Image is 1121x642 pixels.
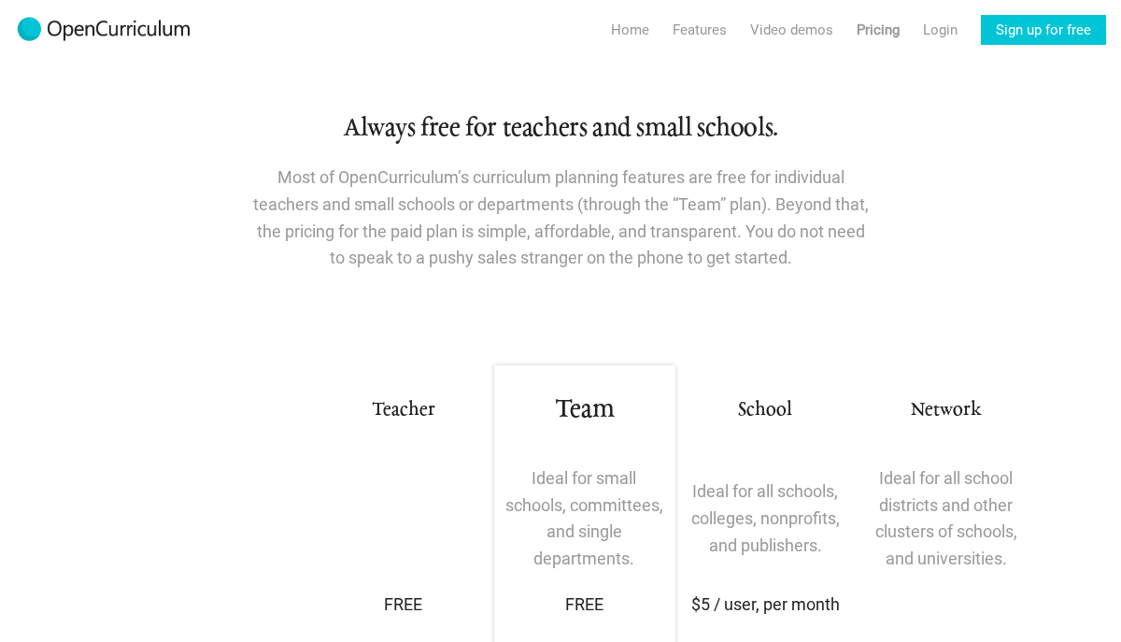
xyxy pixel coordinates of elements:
a: Home [611,15,649,45]
img: 2017-logo-m.png [15,15,192,45]
a: Features [673,15,727,45]
a: Pricing [857,15,900,45]
h3: Network [865,397,1027,424]
h1: Team [504,393,665,427]
h1: Always free for teachers and small schools. [84,112,1037,146]
div: FREE [322,592,484,619]
div: FREE [504,592,665,619]
p: Ideal for small schools, committees, and single departments. [504,465,665,573]
div: $5 / user, per month [685,592,846,619]
h3: Teacher [322,397,484,424]
p: Ideal for all school districts and other clusters of schools, and universities. [865,465,1027,573]
p: Ideal for all schools, colleges, nonprofits, and publishers. [685,478,846,559]
h3: School [685,397,846,424]
p: Most of OpenCurriculum’s curriculum planning features are free for individual teachers and small ... [252,164,869,272]
a: Login [923,15,958,45]
a: Sign up for free [981,15,1106,45]
a: Video demos [750,15,833,45]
